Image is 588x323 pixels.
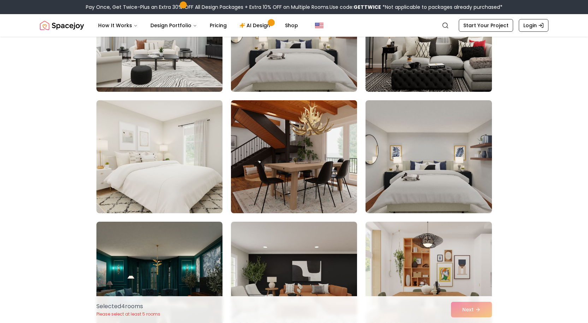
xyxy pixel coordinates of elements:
b: GETTWICE [354,4,381,11]
span: Use code: [329,4,381,11]
p: Selected 4 room s [96,302,160,311]
img: Spacejoy Logo [40,18,84,32]
img: Room room-72 [366,100,492,213]
button: How It Works [93,18,143,32]
img: Room room-71 [228,97,360,216]
button: Design Portfolio [145,18,203,32]
p: Please select at least 5 rooms [96,311,160,317]
img: Room room-70 [96,100,222,213]
a: Login [519,19,548,32]
nav: Main [93,18,304,32]
img: United States [315,21,323,30]
a: Start Your Project [459,19,513,32]
a: Shop [279,18,304,32]
nav: Global [40,14,548,37]
div: Pay Once, Get Twice-Plus an Extra 30% OFF All Design Packages + Extra 10% OFF on Multiple Rooms. [86,4,503,11]
span: *Not applicable to packages already purchased* [381,4,503,11]
a: Pricing [204,18,232,32]
a: AI Design [234,18,278,32]
a: Spacejoy [40,18,84,32]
